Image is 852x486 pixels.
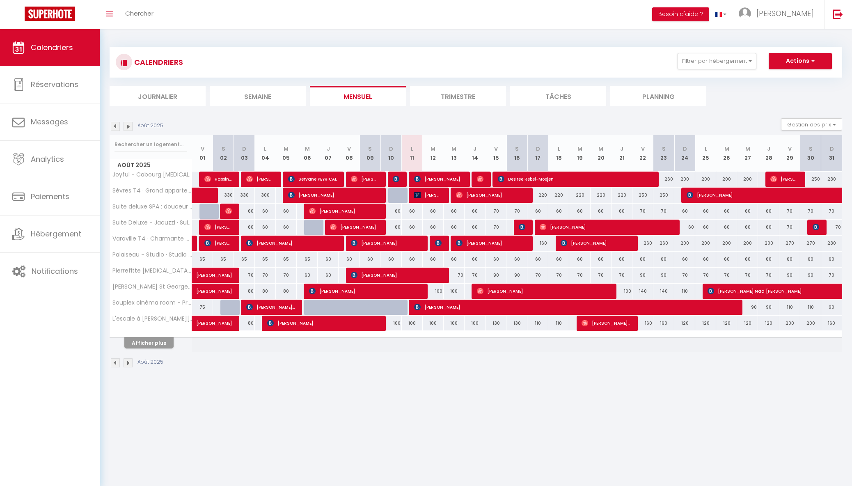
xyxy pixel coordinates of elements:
[779,268,800,283] div: 90
[577,145,582,153] abbr: M
[110,159,192,171] span: Août 2025
[695,316,716,331] div: 120
[110,86,206,106] li: Journalier
[716,204,737,219] div: 60
[423,284,444,299] div: 100
[678,53,756,69] button: Filtrer par hébergement
[309,203,379,219] span: [PERSON_NAME]
[527,204,548,219] div: 60
[767,145,770,153] abbr: J
[548,252,569,267] div: 60
[111,300,193,306] span: Souplex cinéma room - Proche [GEOGRAPHIC_DATA] - Metro 7
[758,135,779,172] th: 28
[758,204,779,219] div: 60
[32,266,78,276] span: Notifications
[380,316,401,331] div: 100
[444,204,465,219] div: 60
[536,145,540,153] abbr: D
[111,268,193,274] span: Pierrefitte [MEDICAL_DATA] · Très bel appartement refait à [GEOGRAPHIC_DATA] [GEOGRAPHIC_DATA]
[423,135,444,172] th: 12
[255,284,276,299] div: 80
[196,311,234,327] span: [PERSON_NAME]
[192,316,213,331] a: [PERSON_NAME]
[506,268,527,283] div: 90
[653,188,674,203] div: 250
[192,300,213,315] div: 75
[423,252,444,267] div: 60
[569,204,590,219] div: 60
[527,252,548,267] div: 60
[351,171,379,187] span: [PERSON_NAME]
[716,236,737,251] div: 200
[569,252,590,267] div: 60
[506,135,527,172] th: 16
[548,204,569,219] div: 60
[111,284,193,290] span: [PERSON_NAME] St Georges - [MEDICAL_DATA] · Appartement cosy - Proche Paris - Rer D
[264,145,266,153] abbr: L
[347,145,351,153] abbr: V
[444,252,465,267] div: 60
[423,204,444,219] div: 60
[242,145,246,153] abbr: D
[192,268,213,283] a: [PERSON_NAME]
[213,252,234,267] div: 65
[339,135,360,172] th: 08
[111,204,193,210] span: Suite deluxe SPA : douceur caramel · Suite deluxe Spa douceur caramel
[569,135,590,172] th: 19
[737,172,758,187] div: 200
[234,135,255,172] th: 03
[423,316,444,331] div: 100
[821,268,842,283] div: 70
[327,145,330,153] abbr: J
[192,135,213,172] th: 01
[380,220,401,235] div: 60
[222,145,225,153] abbr: S
[246,299,295,315] span: [PERSON_NAME] [PERSON_NAME]
[674,135,695,172] th: 24
[813,219,820,235] span: [PERSON_NAME]
[582,315,630,331] span: [PERSON_NAME] [PERSON_NAME]
[737,220,758,235] div: 60
[414,299,735,315] span: [PERSON_NAME]
[809,145,813,153] abbr: S
[695,236,716,251] div: 200
[800,236,821,251] div: 270
[276,284,297,299] div: 80
[716,252,737,267] div: 60
[246,171,274,187] span: [PERSON_NAME]
[330,219,379,235] span: [PERSON_NAME]
[527,268,548,283] div: 70
[540,219,672,235] span: [PERSON_NAME]
[25,7,75,21] img: Super Booking
[494,145,498,153] abbr: V
[444,284,465,299] div: 100
[124,337,174,348] button: Afficher plus
[510,86,606,106] li: Tâches
[745,145,750,153] abbr: M
[737,316,758,331] div: 120
[389,145,393,153] abbr: D
[662,145,666,153] abbr: S
[548,188,569,203] div: 220
[612,204,632,219] div: 60
[297,252,318,267] div: 65
[653,252,674,267] div: 60
[653,268,674,283] div: 90
[234,188,255,203] div: 330
[213,135,234,172] th: 02
[674,252,695,267] div: 60
[411,145,413,153] abbr: L
[486,252,506,267] div: 60
[612,135,632,172] th: 21
[192,284,213,299] a: [PERSON_NAME]
[653,284,674,299] div: 140
[111,220,193,226] span: Suite Deluxe - Jacuzzi · Suite Deluxe - Jacuzzi
[380,252,401,267] div: 60
[548,135,569,172] th: 18
[758,252,779,267] div: 60
[402,252,423,267] div: 60
[402,220,423,235] div: 60
[451,145,456,153] abbr: M
[456,235,526,251] span: [PERSON_NAME]
[360,135,380,172] th: 09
